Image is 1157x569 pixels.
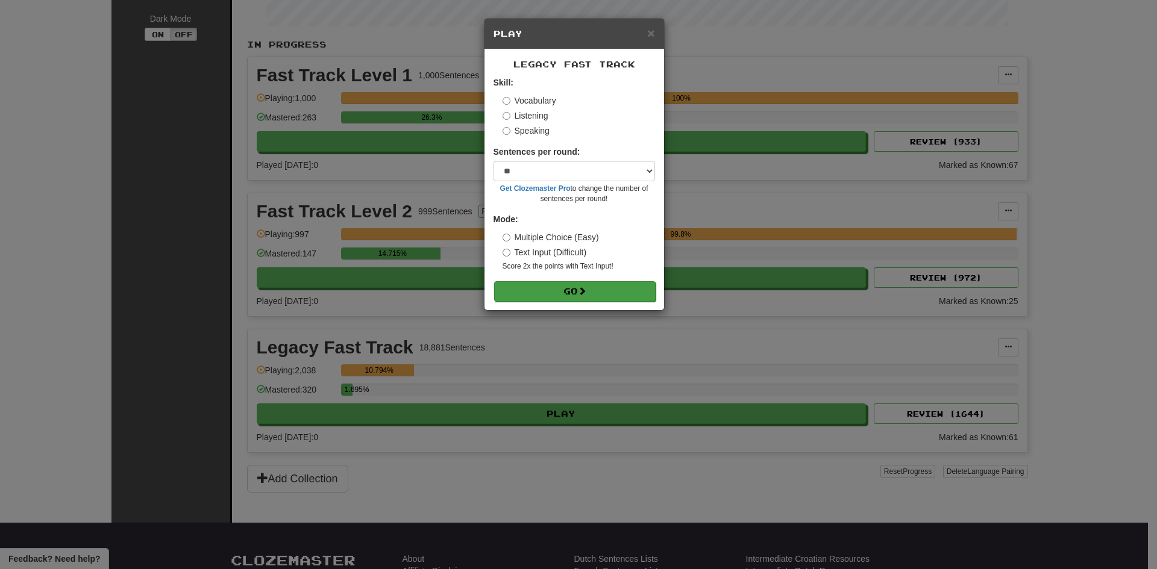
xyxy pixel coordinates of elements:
small: to change the number of sentences per round! [494,184,655,204]
input: Listening [503,112,510,120]
label: Text Input (Difficult) [503,246,587,258]
input: Multiple Choice (Easy) [503,234,510,241]
input: Vocabulary [503,97,510,105]
label: Vocabulary [503,95,556,107]
button: Go [494,281,656,302]
input: Text Input (Difficult) [503,249,510,257]
strong: Skill: [494,78,513,87]
input: Speaking [503,127,510,135]
h5: Play [494,28,655,40]
a: Get Clozemaster Pro [500,184,571,193]
small: Score 2x the points with Text Input ! [503,261,655,272]
button: Close [647,26,654,39]
span: × [647,26,654,40]
label: Sentences per round: [494,146,580,158]
span: Legacy Fast Track [513,59,635,69]
label: Multiple Choice (Easy) [503,231,599,243]
label: Speaking [503,125,550,137]
strong: Mode: [494,214,518,224]
label: Listening [503,110,548,122]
